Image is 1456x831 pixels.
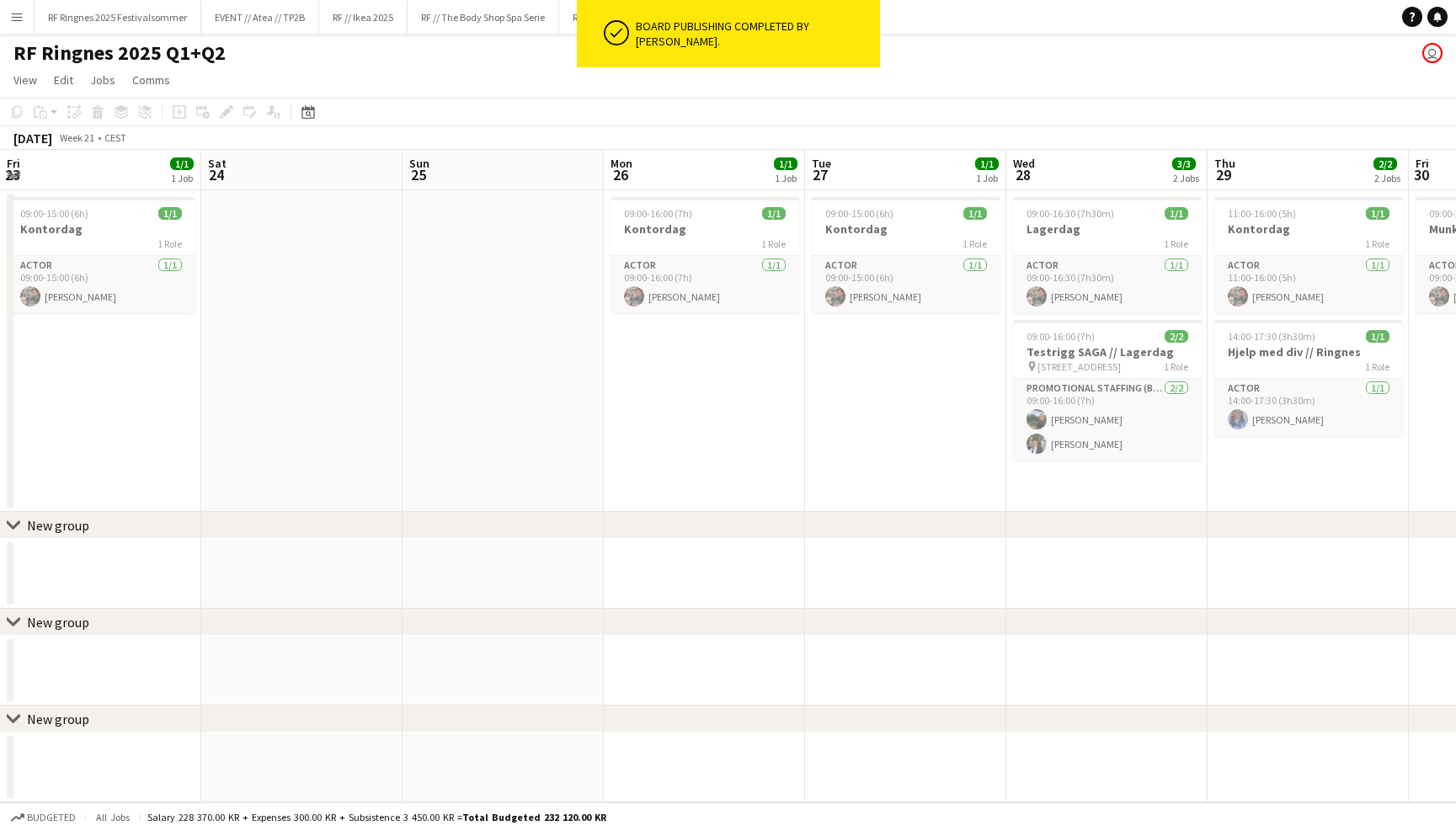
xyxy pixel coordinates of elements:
[636,19,873,49] div: Board publishing completed by [PERSON_NAME].
[408,1,559,34] button: RF // The Body Shop Spa Serie
[812,197,1000,313] app-job-card: 09:00-15:00 (6h)1/1Kontordag1 RoleActor1/109:00-15:00 (6h)[PERSON_NAME]
[8,808,78,827] button: Budgeted
[7,256,195,313] app-card-role: Actor1/109:00-15:00 (6h)[PERSON_NAME]
[559,1,689,34] button: RF Ringnes 2025 Q3 +Q4
[54,72,73,88] span: Edit
[1013,320,1202,461] app-job-card: 09:00-16:00 (7h)2/2Testrigg SAGA // Lagerdag [STREET_ADDRESS]1 RolePromotional Staffing (Brand Am...
[157,237,182,250] span: 1 Role
[1013,379,1202,461] app-card-role: Promotional Staffing (Brand Ambassadors)2/209:00-16:00 (7h)[PERSON_NAME][PERSON_NAME]
[1228,330,1315,343] span: 14:00-17:30 (3h30m)
[35,1,201,34] button: RF Ringnes 2025 Festivalsommer
[812,156,831,171] span: Tue
[170,157,194,170] span: 1/1
[1214,256,1403,313] app-card-role: Actor1/111:00-16:00 (5h)[PERSON_NAME]
[1366,207,1389,220] span: 1/1
[1027,207,1114,220] span: 09:00-16:30 (7h30m)
[201,1,319,34] button: EVENT // Atea // TP2B
[1011,165,1035,184] span: 28
[1214,221,1403,237] h3: Kontordag
[611,256,799,313] app-card-role: Actor1/109:00-16:00 (7h)[PERSON_NAME]
[761,237,786,250] span: 1 Role
[1373,157,1397,170] span: 2/2
[1027,330,1095,343] span: 09:00-16:00 (7h)
[1214,379,1403,436] app-card-role: Actor1/114:00-17:30 (3h30m)[PERSON_NAME]
[147,811,606,823] div: Salary 228 370.00 KR + Expenses 300.00 KR + Subsistence 3 450.00 KR =
[158,207,182,220] span: 1/1
[774,157,797,170] span: 1/1
[611,197,799,313] app-job-card: 09:00-16:00 (7h)1/1Kontordag1 RoleActor1/109:00-16:00 (7h)[PERSON_NAME]
[963,237,987,250] span: 1 Role
[608,165,632,184] span: 26
[13,72,37,88] span: View
[1214,320,1403,436] app-job-card: 14:00-17:30 (3h30m)1/1Hjelp med div // Ringnes1 RoleActor1/114:00-17:30 (3h30m)[PERSON_NAME]
[56,131,98,144] span: Week 21
[104,131,126,144] div: CEST
[812,221,1000,237] h3: Kontordag
[611,156,632,171] span: Mon
[409,156,429,171] span: Sun
[83,69,122,91] a: Jobs
[611,221,799,237] h3: Kontordag
[775,172,797,184] div: 1 Job
[1413,165,1429,184] span: 30
[13,40,226,66] h1: RF Ringnes 2025 Q1+Q2
[1365,360,1389,373] span: 1 Role
[7,197,195,313] app-job-card: 09:00-15:00 (6h)1/1Kontordag1 RoleActor1/109:00-15:00 (6h)[PERSON_NAME]
[762,207,786,220] span: 1/1
[963,207,987,220] span: 1/1
[1214,344,1403,360] h3: Hjelp med div // Ringnes
[1037,360,1121,373] span: [STREET_ADDRESS]
[1013,256,1202,313] app-card-role: Actor1/109:00-16:30 (7h30m)[PERSON_NAME]
[976,172,998,184] div: 1 Job
[1214,156,1235,171] span: Thu
[1214,197,1403,313] app-job-card: 11:00-16:00 (5h)1/1Kontordag1 RoleActor1/111:00-16:00 (5h)[PERSON_NAME]
[319,1,408,34] button: RF // Ikea 2025
[47,69,80,91] a: Edit
[1165,207,1188,220] span: 1/1
[171,172,193,184] div: 1 Job
[809,165,831,184] span: 27
[812,256,1000,313] app-card-role: Actor1/109:00-15:00 (6h)[PERSON_NAME]
[4,165,20,184] span: 23
[1164,360,1188,373] span: 1 Role
[1416,156,1429,171] span: Fri
[1172,157,1196,170] span: 3/3
[27,517,89,534] div: New group
[462,811,606,823] span: Total Budgeted 232 120.00 KR
[27,812,76,823] span: Budgeted
[1228,207,1296,220] span: 11:00-16:00 (5h)
[1013,221,1202,237] h3: Lagerdag
[90,72,115,88] span: Jobs
[132,72,170,88] span: Comms
[825,207,893,220] span: 09:00-15:00 (6h)
[1366,330,1389,343] span: 1/1
[20,207,88,220] span: 09:00-15:00 (6h)
[1013,197,1202,313] app-job-card: 09:00-16:30 (7h30m)1/1Lagerdag1 RoleActor1/109:00-16:30 (7h30m)[PERSON_NAME]
[1365,237,1389,250] span: 1 Role
[1165,330,1188,343] span: 2/2
[208,156,227,171] span: Sat
[7,221,195,237] h3: Kontordag
[1013,344,1202,360] h3: Testrigg SAGA // Lagerdag
[205,165,227,184] span: 24
[27,614,89,631] div: New group
[1374,172,1400,184] div: 2 Jobs
[407,165,429,184] span: 25
[624,207,692,220] span: 09:00-16:00 (7h)
[1212,165,1235,184] span: 29
[975,157,999,170] span: 1/1
[1164,237,1188,250] span: 1 Role
[1013,156,1035,171] span: Wed
[93,811,133,823] span: All jobs
[1173,172,1199,184] div: 2 Jobs
[27,711,89,727] div: New group
[7,156,20,171] span: Fri
[7,69,44,91] a: View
